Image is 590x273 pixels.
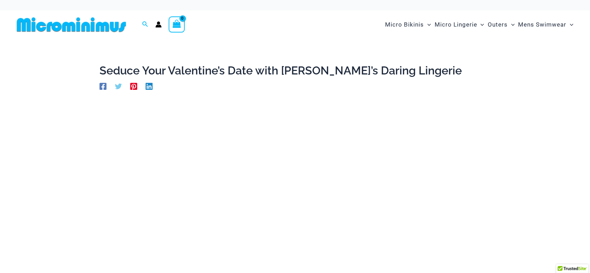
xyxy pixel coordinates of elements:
[486,14,516,35] a: OutersMenu ToggleMenu Toggle
[99,82,106,90] a: Facebook
[115,82,122,90] a: Twitter
[130,82,137,90] a: Pinterest
[382,13,576,36] nav: Site Navigation
[424,16,431,34] span: Menu Toggle
[99,64,491,77] h1: Seduce Your Valentine’s Date with [PERSON_NAME]’s Daring Lingerie
[14,17,129,33] img: MM SHOP LOGO FLAT
[142,20,148,29] a: Search icon link
[434,16,477,34] span: Micro Lingerie
[385,16,424,34] span: Micro Bikinis
[155,21,162,28] a: Account icon link
[488,16,508,34] span: Outers
[169,16,185,33] a: View Shopping Cart, empty
[508,16,515,34] span: Menu Toggle
[477,16,484,34] span: Menu Toggle
[383,14,433,35] a: Micro BikinisMenu ToggleMenu Toggle
[518,16,566,34] span: Mens Swimwear
[433,14,486,35] a: Micro LingerieMenu ToggleMenu Toggle
[516,14,575,35] a: Mens SwimwearMenu ToggleMenu Toggle
[146,82,153,90] a: Linkedin
[566,16,573,34] span: Menu Toggle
